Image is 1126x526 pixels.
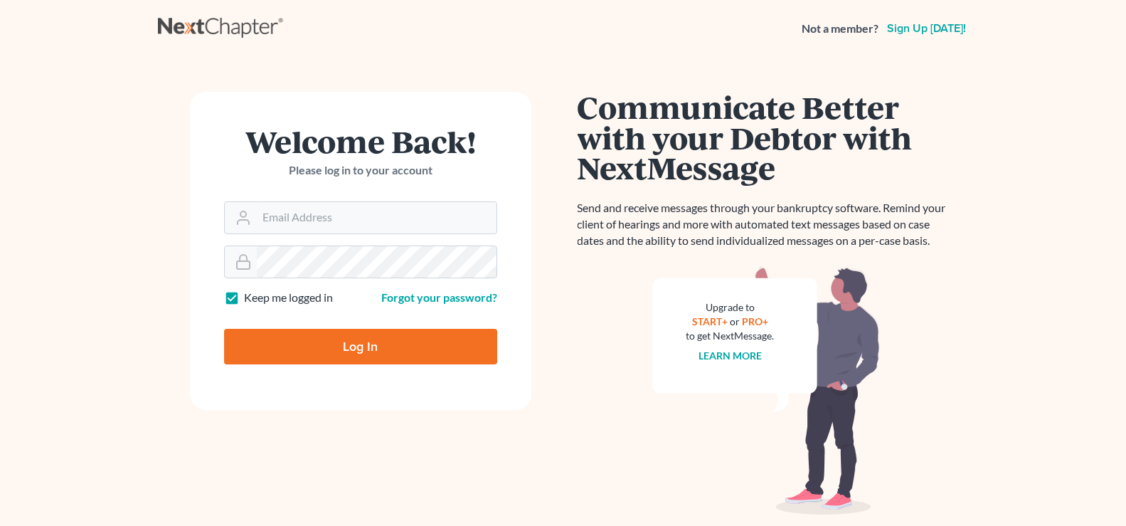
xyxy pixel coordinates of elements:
[730,315,740,327] span: or
[224,162,497,179] p: Please log in to your account
[686,329,775,343] div: to get NextMessage.
[652,266,880,515] img: nextmessage_bg-59042aed3d76b12b5cd301f8e5b87938c9018125f34e5fa2b7a6b67550977c72.svg
[578,92,955,183] h1: Communicate Better with your Debtor with NextMessage
[802,21,878,37] strong: Not a member?
[742,315,768,327] a: PRO+
[257,202,496,233] input: Email Address
[381,290,497,304] a: Forgot your password?
[699,349,762,362] a: Learn more
[224,329,497,364] input: Log In
[224,126,497,157] h1: Welcome Back!
[244,290,333,306] label: Keep me logged in
[884,23,969,34] a: Sign up [DATE]!
[578,200,955,249] p: Send and receive messages through your bankruptcy software. Remind your client of hearings and mo...
[686,300,775,315] div: Upgrade to
[692,315,728,327] a: START+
